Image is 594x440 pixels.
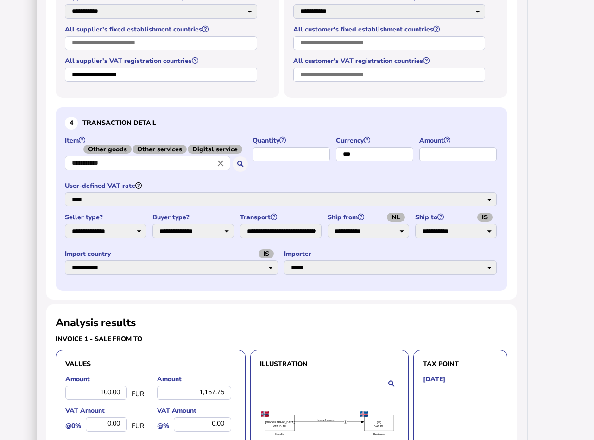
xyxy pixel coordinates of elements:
h3: Illustration [260,359,399,368]
span: IS [477,213,493,222]
label: @% [157,421,169,430]
div: 0.00 [86,417,127,432]
label: Buyer type? [152,213,235,222]
h2: Analysis results [56,316,136,330]
span: Other services [133,145,187,154]
h5: [DATE] [423,375,445,384]
label: Amount [157,375,236,384]
section: Define the item, and answer additional questions [56,107,507,291]
span: Other goods [83,145,132,154]
text: (IS) [377,421,381,424]
label: All customer's fixed establishment countries [293,25,487,34]
label: Amount [65,375,144,384]
span: EUR [132,421,144,430]
div: 100.00 [65,386,127,400]
h3: Transaction detail [65,117,498,130]
label: Import country [65,249,279,258]
span: Digital service [188,145,242,154]
span: EUR [132,390,144,398]
textpath: Invoice for goods [318,419,335,421]
label: @0% [65,421,81,430]
span: NL [387,213,405,222]
h3: Invoice 1 - sale from to [56,335,279,343]
text: Supplier [275,433,285,435]
label: Quantity [253,136,331,145]
label: User-defined VAT rate [65,181,498,190]
label: Ship to [415,213,498,222]
label: All supplier's VAT registration countries [65,56,259,65]
label: VAT Amount [157,406,236,415]
label: Ship from [328,213,411,222]
text: VAT ID: NL [273,424,287,427]
h3: Values [65,359,236,368]
i: Close [215,158,226,168]
text: I [345,421,346,423]
label: Seller type? [65,213,148,222]
label: VAT Amount [65,406,144,415]
label: Currency [336,136,415,145]
text: ([GEOGRAPHIC_DATA]) [265,421,295,424]
label: Transport [240,213,323,222]
div: 0.00 [174,417,231,432]
h3: Tax point [423,359,498,368]
span: IS [259,249,274,258]
label: Importer [284,249,499,258]
text: Customer [373,433,385,435]
label: Item [65,136,248,154]
div: 4 [65,117,78,130]
button: Search for an item by HS code or use natural language description [233,156,248,172]
text: VAT ID: [374,424,384,427]
div: 1,167.75 [157,386,231,400]
label: All supplier's fixed establishment countries [65,25,259,34]
label: All customer's VAT registration countries [293,56,487,65]
label: Amount [419,136,498,145]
